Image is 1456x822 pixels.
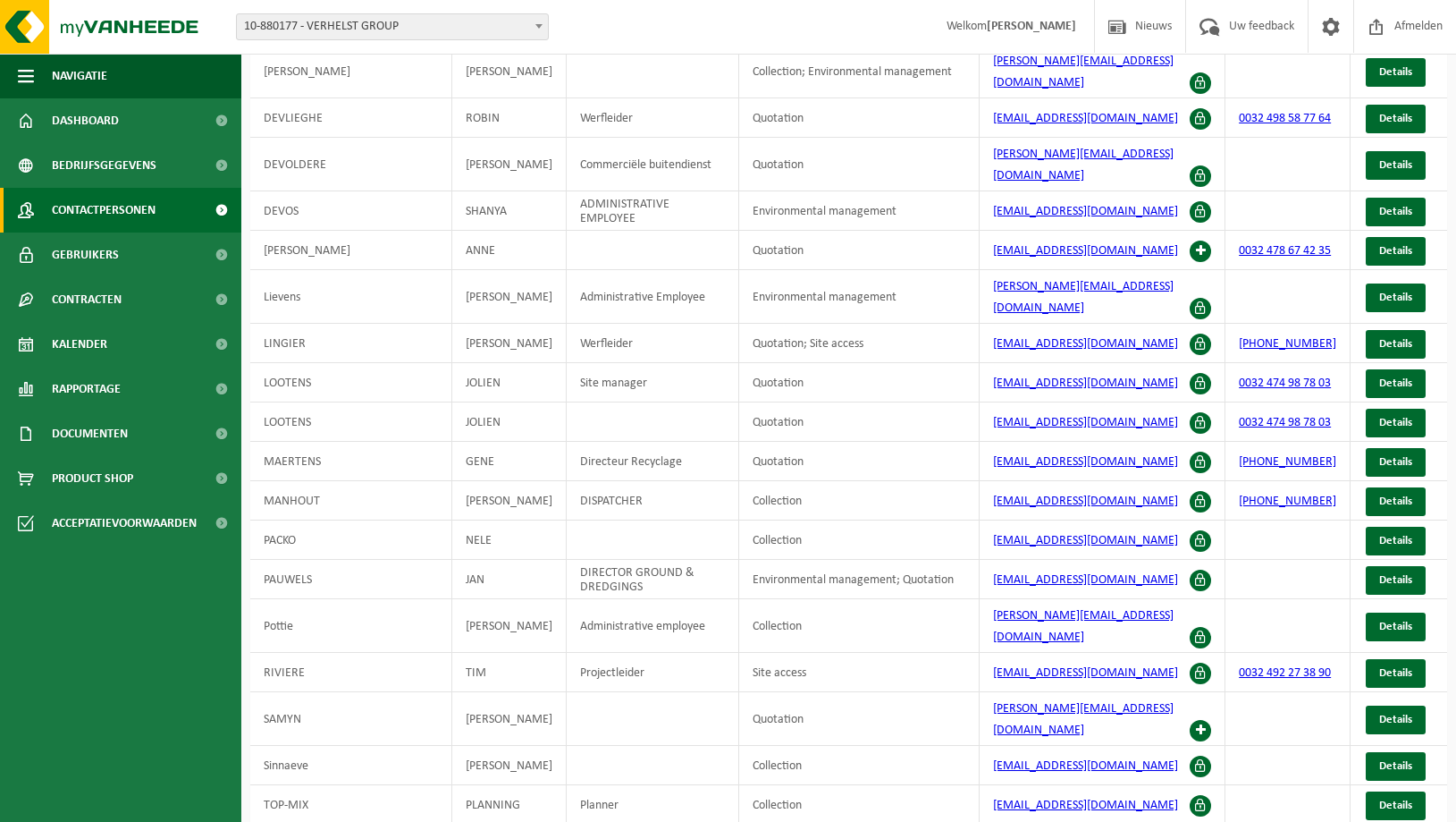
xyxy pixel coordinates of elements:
[250,270,452,324] td: Lievens
[739,599,980,653] td: Collection
[452,653,567,692] td: TIM
[52,456,133,501] span: Product Shop
[739,324,980,363] td: Quotation; Site access
[567,442,739,481] td: Directeur Recyclage
[250,45,452,98] td: [PERSON_NAME]
[1366,752,1426,781] a: Details
[250,560,452,599] td: PAUWELS
[567,270,739,324] td: Administrative Employee
[452,191,567,231] td: SHANYA
[567,560,739,599] td: DIRECTOR GROUND & DREDGINGS
[250,746,452,785] td: Sinnaeve
[452,403,567,442] td: JOLIEN
[452,270,567,324] td: [PERSON_NAME]
[739,442,980,481] td: Quotation
[452,363,567,403] td: JOLIEN
[452,746,567,785] td: [PERSON_NAME]
[739,270,980,324] td: Environmental management
[250,403,452,442] td: LOOTENS
[993,573,1178,587] a: [EMAIL_ADDRESS][DOMAIN_NAME]
[1366,792,1426,820] a: Details
[1239,377,1331,390] a: 0032 474 98 78 03
[739,481,980,521] td: Collection
[250,599,452,653] td: Pottie
[739,560,980,599] td: Environmental management; Quotation
[1379,574,1412,586] span: Details
[250,653,452,692] td: RIVIERE
[1239,455,1336,469] a: [PHONE_NUMBER]
[250,692,452,746] td: SAMYN
[1379,535,1412,547] span: Details
[993,799,1178,812] a: [EMAIL_ADDRESS][DOMAIN_NAME]
[739,746,980,785] td: Collection
[1379,800,1412,811] span: Details
[993,280,1174,315] a: [PERSON_NAME][EMAIL_ADDRESS][DOMAIN_NAME]
[452,98,567,138] td: ROBIN
[1239,666,1331,680] a: 0032 492 27 38 90
[52,188,156,233] span: Contactpersonen
[452,231,567,270] td: ANNE
[993,244,1178,258] a: [EMAIL_ADDRESS][DOMAIN_NAME]
[739,403,980,442] td: Quotation
[739,98,980,138] td: Quotation
[567,98,739,138] td: Werfleider
[567,191,739,231] td: ADMINISTRATIVE EMPLOYEE
[993,759,1178,773] a: [EMAIL_ADDRESS][DOMAIN_NAME]
[52,98,119,143] span: Dashboard
[452,521,567,560] td: NELE
[567,138,739,191] td: Commerciële buitendienst
[452,324,567,363] td: [PERSON_NAME]
[250,191,452,231] td: DEVOS
[250,521,452,560] td: PACKO
[452,481,567,521] td: [PERSON_NAME]
[739,138,980,191] td: Quotation
[993,55,1174,89] a: [PERSON_NAME][EMAIL_ADDRESS][DOMAIN_NAME]
[993,416,1178,429] a: [EMAIL_ADDRESS][DOMAIN_NAME]
[1366,448,1426,477] a: Details
[1379,760,1412,772] span: Details
[250,98,452,138] td: DEVLIEGHE
[739,521,980,560] td: Collection
[993,205,1178,218] a: [EMAIL_ADDRESS][DOMAIN_NAME]
[1366,613,1426,641] a: Details
[739,692,980,746] td: Quotation
[1379,667,1412,679] span: Details
[993,377,1178,390] a: [EMAIL_ADDRESS][DOMAIN_NAME]
[1379,496,1412,507] span: Details
[236,13,549,40] span: 10-880177 - VERHELST GROUP
[1366,706,1426,734] a: Details
[250,324,452,363] td: LINGIER
[739,231,980,270] td: Quotation
[993,666,1178,680] a: [EMAIL_ADDRESS][DOMAIN_NAME]
[1379,377,1412,389] span: Details
[250,138,452,191] td: DEVOLDERE
[1366,487,1426,516] a: Details
[993,148,1174,182] a: [PERSON_NAME][EMAIL_ADDRESS][DOMAIN_NAME]
[987,20,1076,33] strong: [PERSON_NAME]
[52,277,122,322] span: Contracten
[1366,409,1426,437] a: Details
[452,692,567,746] td: [PERSON_NAME]
[237,14,548,39] span: 10-880177 - VERHELST GROUP
[993,702,1174,737] a: [PERSON_NAME][EMAIL_ADDRESS][DOMAIN_NAME]
[1239,416,1331,429] a: 0032 474 98 78 03
[993,337,1178,351] a: [EMAIL_ADDRESS][DOMAIN_NAME]
[452,45,567,98] td: [PERSON_NAME]
[52,54,107,98] span: Navigatie
[993,455,1178,469] a: [EMAIL_ADDRESS][DOMAIN_NAME]
[452,442,567,481] td: GENE
[250,363,452,403] td: LOOTENS
[250,442,452,481] td: MAERTENS
[567,481,739,521] td: DISPATCHER
[993,534,1178,547] a: [EMAIL_ADDRESS][DOMAIN_NAME]
[452,599,567,653] td: [PERSON_NAME]
[1379,621,1412,632] span: Details
[52,233,119,277] span: Gebruikers
[52,411,128,456] span: Documenten
[52,367,121,411] span: Rapportage
[52,322,107,367] span: Kalender
[52,501,197,546] span: Acceptatievoorwaarden
[1366,659,1426,688] a: Details
[1366,566,1426,595] a: Details
[567,599,739,653] td: Administrative employee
